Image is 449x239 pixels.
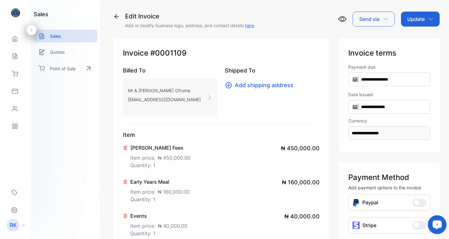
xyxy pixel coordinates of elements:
[125,12,254,21] div: Edit Invoice
[123,131,320,139] p: Item
[34,46,97,58] a: Quotes
[348,91,430,98] label: Date issued
[130,230,187,237] p: Quantity: 1
[407,15,425,23] p: Update
[34,62,97,75] a: Point of Sale
[50,33,61,39] p: Sales
[225,81,297,89] button: Add shipping address
[50,49,65,55] p: Quotes
[235,81,293,89] span: Add shipping address
[362,222,376,229] p: Stripe
[158,154,191,162] span: ₦ 450,000.00
[352,199,360,207] img: Icon
[281,144,320,152] span: ₦ 450,000.00
[348,47,430,59] p: Invoice terms
[130,196,190,203] p: Quantity: 1
[130,220,187,230] p: Item price:
[130,162,191,169] p: Quantity: 1
[34,30,97,42] a: Sales
[11,8,20,17] img: logo
[245,23,254,28] a: here
[128,95,201,104] p: [EMAIL_ADDRESS][DOMAIN_NAME]
[123,66,217,75] p: Billed To
[359,15,379,23] p: Send via
[282,178,320,187] span: ₦ 160,000.00
[123,47,320,59] p: Invoice
[50,65,75,72] p: Point of Sale
[130,144,191,152] p: [PERSON_NAME] Fees
[128,86,201,95] p: Mr & [PERSON_NAME] Ofruma
[158,188,190,196] span: ₦ 160,000.00
[423,213,449,239] iframe: LiveChat chat widget
[130,186,190,196] p: Item price:
[225,66,319,75] p: Shipped To
[130,152,191,162] p: Item price:
[10,221,17,229] p: RK
[130,178,190,186] p: Early Years Meal
[348,64,430,70] label: Payment due
[353,12,395,27] button: Send via
[284,212,320,221] span: ₦ 40,000.00
[401,12,440,27] button: Update
[34,10,48,18] h1: sales
[352,222,360,229] img: icon
[125,22,254,29] p: Add or modify business logo, address, and contact details
[348,184,430,191] p: Add payment options to the invoice
[130,212,187,220] p: Events
[158,222,187,230] span: ₦ 40,000.00
[362,199,378,207] p: Paypal
[348,117,430,124] label: Currency
[150,47,186,59] span: #0001109
[348,172,430,183] p: Payment Method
